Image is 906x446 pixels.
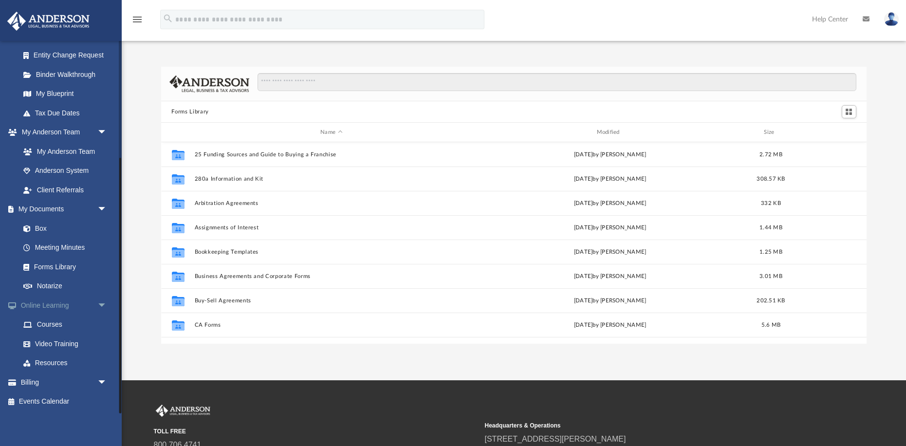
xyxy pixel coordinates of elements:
[161,142,867,344] div: grid
[751,128,790,137] div: Size
[163,13,173,24] i: search
[14,257,112,277] a: Forms Library
[473,223,747,232] div: [DATE] by [PERSON_NAME]
[14,353,122,373] a: Resources
[165,128,189,137] div: id
[97,200,117,220] span: arrow_drop_down
[171,108,208,116] button: Forms Library
[14,103,122,123] a: Tax Due Dates
[14,315,122,334] a: Courses
[761,201,781,206] span: 332 KB
[154,405,212,417] img: Anderson Advisors Platinum Portal
[759,249,782,255] span: 1.25 MB
[761,322,780,328] span: 5.6 MB
[473,248,747,257] div: [DATE] by [PERSON_NAME]
[194,151,468,158] button: 25 Funding Sources and Guide to Buying a Franchise
[485,421,809,430] small: Headquarters & Operations
[842,105,856,119] button: Switch to Grid View
[473,297,747,305] div: [DATE] by [PERSON_NAME]
[14,334,117,353] a: Video Training
[194,249,468,255] button: Bookkeeping Templates
[7,392,122,411] a: Events Calendar
[473,321,747,330] div: [DATE] by [PERSON_NAME]
[97,123,117,143] span: arrow_drop_down
[7,200,117,219] a: My Documentsarrow_drop_down
[194,322,468,328] button: CA Forms
[473,175,747,184] div: [DATE] by [PERSON_NAME]
[194,273,468,279] button: Business Agreements and Corporate Forms
[14,238,117,258] a: Meeting Minutes
[14,219,112,238] a: Box
[14,161,117,181] a: Anderson System
[194,176,468,182] button: 280a Information and Kit
[14,277,117,296] a: Notarize
[97,296,117,316] span: arrow_drop_down
[194,128,468,137] div: Name
[473,150,747,159] div: [DATE] by [PERSON_NAME]
[759,152,782,157] span: 2.72 MB
[154,427,478,436] small: TOLL FREE
[759,225,782,230] span: 1.44 MB
[14,180,117,200] a: Client Referrals
[14,84,117,104] a: My Blueprint
[7,123,117,142] a: My Anderson Teamarrow_drop_down
[757,176,785,182] span: 308.57 KB
[485,435,626,443] a: [STREET_ADDRESS][PERSON_NAME]
[131,14,143,25] i: menu
[131,19,143,25] a: menu
[884,12,899,26] img: User Pic
[194,297,468,304] button: Buy-Sell Agreements
[759,274,782,279] span: 3.01 MB
[473,199,747,208] div: [DATE] by [PERSON_NAME]
[194,224,468,231] button: Assignments of Interest
[14,46,122,65] a: Entity Change Request
[4,12,92,31] img: Anderson Advisors Platinum Portal
[14,65,122,84] a: Binder Walkthrough
[473,272,747,281] div: [DATE] by [PERSON_NAME]
[7,372,122,392] a: Billingarrow_drop_down
[757,298,785,303] span: 202.51 KB
[97,372,117,392] span: arrow_drop_down
[14,142,112,161] a: My Anderson Team
[7,296,122,315] a: Online Learningarrow_drop_down
[194,200,468,206] button: Arbitration Agreements
[473,128,747,137] div: Modified
[258,73,856,92] input: Search files and folders
[795,128,863,137] div: id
